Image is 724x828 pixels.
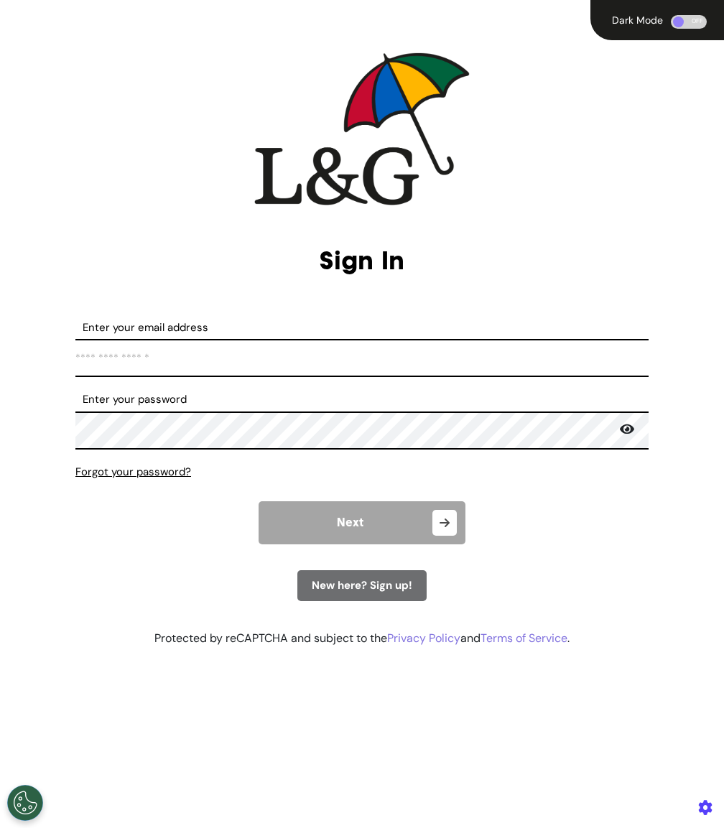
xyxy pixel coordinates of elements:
span: New here? Sign up! [312,578,412,592]
button: Open Preferences [7,785,43,821]
span: Next [337,517,363,529]
img: company logo [254,52,470,205]
span: Forgot your password? [75,465,191,479]
div: Protected by reCAPTCHA and subject to the and . [75,630,649,647]
h2: Sign In [75,245,649,276]
label: Enter your email address [75,320,649,336]
div: OFF [671,15,707,29]
a: Privacy Policy [387,631,460,646]
button: Next [259,501,465,544]
a: Terms of Service [481,631,567,646]
div: Dark Mode [608,15,667,25]
label: Enter your password [75,391,649,408]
